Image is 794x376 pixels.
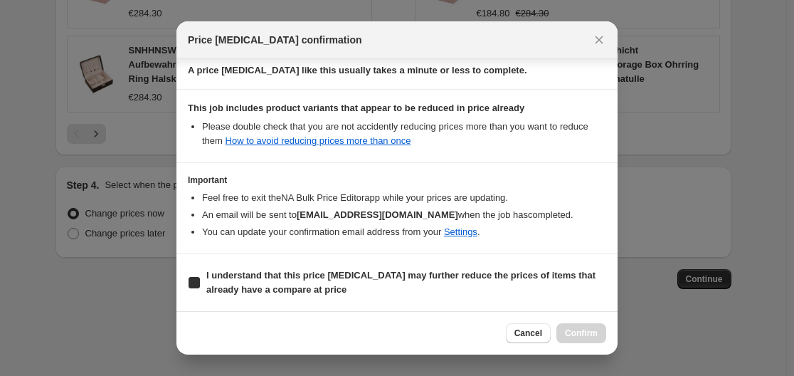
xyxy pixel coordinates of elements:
a: How to avoid reducing prices more than once [226,135,411,146]
li: You can update your confirmation email address from your . [202,225,606,239]
button: Cancel [506,323,551,343]
b: I understand that this price [MEDICAL_DATA] may further reduce the prices of items that already h... [206,270,595,295]
button: Close [589,30,609,50]
b: A price [MEDICAL_DATA] like this usually takes a minute or less to complete. [188,65,527,75]
b: This job includes product variants that appear to be reduced in price already [188,103,524,113]
span: Cancel [514,328,542,339]
li: Please double check that you are not accidently reducing prices more than you want to reduce them [202,120,606,148]
span: Price [MEDICAL_DATA] confirmation [188,33,362,47]
b: [EMAIL_ADDRESS][DOMAIN_NAME] [297,209,458,220]
h3: Important [188,174,606,186]
li: Feel free to exit the NA Bulk Price Editor app while your prices are updating. [202,191,606,205]
li: An email will be sent to when the job has completed . [202,208,606,222]
a: Settings [444,226,477,237]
